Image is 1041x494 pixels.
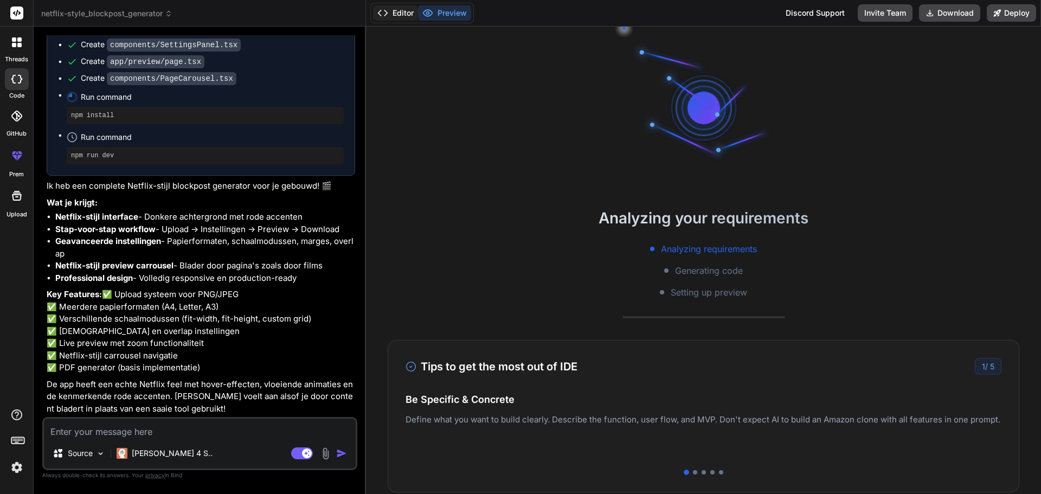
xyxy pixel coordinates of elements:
[81,92,344,102] span: Run command
[661,242,757,255] span: Analyzing requirements
[55,260,355,272] li: - Blader door pagina's zoals door films
[373,5,418,21] button: Editor
[81,132,344,143] span: Run command
[779,4,851,22] div: Discord Support
[336,448,347,459] img: icon
[117,448,127,459] img: Claude 4 Sonnet
[406,392,1001,407] h4: Be Specific & Concrete
[47,180,355,193] p: Ik heb een complete Netflix-stijl blockpost generator voor je gebouwd! 🎬
[145,472,165,478] span: privacy
[858,4,913,22] button: Invite Team
[81,39,241,50] div: Create
[47,197,98,208] strong: Wat je krijgt:
[919,4,980,22] button: Download
[9,170,24,179] label: prem
[406,358,577,375] h3: Tips to get the most out of IDE
[55,224,156,234] strong: Stap-voor-stap workflow
[47,378,355,415] p: De app heeft een echte Netflix feel met hover-effecten, vloeiende animaties en de kenmerkende rod...
[8,458,26,477] img: settings
[55,235,355,260] li: - Papierformaten, schaalmodussen, marges, overlap
[81,73,236,84] div: Create
[7,210,27,219] label: Upload
[41,8,172,19] span: netflix-style_blockpost_generator
[47,288,355,374] p: ✅ Upload systeem voor PNG/JPEG ✅ Meerdere papierformaten (A4, Letter, A3) ✅ Verschillende schaalm...
[55,236,161,246] strong: Geavanceerde instellingen
[9,91,24,100] label: code
[7,129,27,138] label: GitHub
[418,5,471,21] button: Preview
[96,449,105,458] img: Pick Models
[55,260,173,271] strong: Netflix-stijl preview carrousel
[107,55,204,68] code: app/preview/page.tsx
[47,289,102,299] strong: Key Features:
[71,111,339,120] pre: npm install
[990,362,994,371] span: 5
[366,207,1041,229] h2: Analyzing your requirements
[55,223,355,236] li: - Upload → Instellingen → Preview → Download
[71,151,339,160] pre: npm run dev
[982,362,985,371] span: 1
[675,264,743,277] span: Generating code
[68,448,93,459] p: Source
[55,272,355,285] li: - Volledig responsive en production-ready
[975,358,1001,375] div: /
[107,72,236,85] code: components/PageCarousel.tsx
[55,211,355,223] li: - Donkere achtergrond met rode accenten
[319,447,332,460] img: attachment
[55,211,138,222] strong: Netflix-stijl interface
[107,39,241,52] code: components/SettingsPanel.tsx
[81,56,204,67] div: Create
[132,448,213,459] p: [PERSON_NAME] 4 S..
[987,4,1036,22] button: Deploy
[55,273,133,283] strong: Professional design
[42,470,357,480] p: Always double-check its answers. Your in Bind
[671,286,747,299] span: Setting up preview
[5,55,28,64] label: threads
